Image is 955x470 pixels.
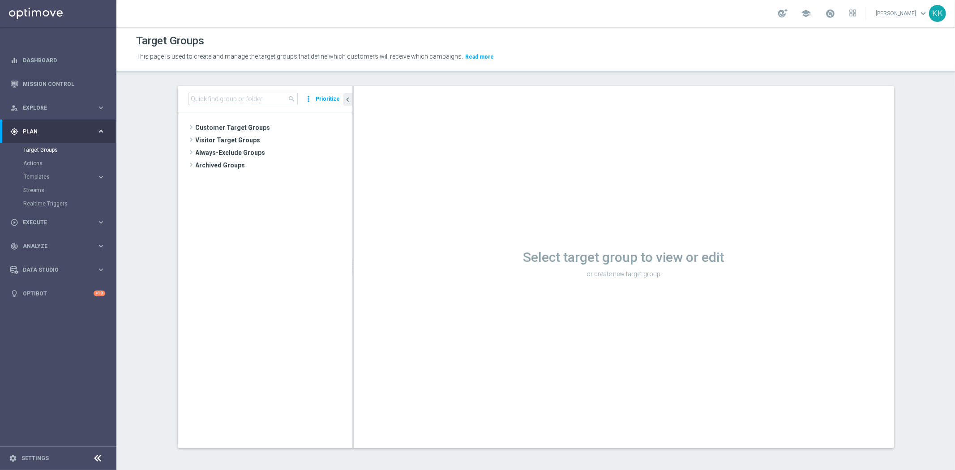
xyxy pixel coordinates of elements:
span: Archived Groups [196,159,352,171]
div: Realtime Triggers [23,197,116,210]
input: Quick find group or folder [188,93,298,105]
a: Realtime Triggers [23,200,93,207]
a: [PERSON_NAME]keyboard_arrow_down [875,7,929,20]
a: Dashboard [23,48,105,72]
span: Analyze [23,244,97,249]
i: play_circle_outline [10,218,18,226]
i: track_changes [10,242,18,250]
button: chevron_left [343,93,352,106]
button: person_search Explore keyboard_arrow_right [10,104,106,111]
i: lightbulb [10,290,18,298]
button: Mission Control [10,81,106,88]
i: keyboard_arrow_right [97,127,105,136]
a: Streams [23,187,93,194]
a: Actions [23,160,93,167]
i: keyboard_arrow_right [97,218,105,226]
div: Execute [10,218,97,226]
span: Templates [24,174,88,179]
div: +10 [94,291,105,296]
a: Settings [21,456,49,461]
button: Templates keyboard_arrow_right [23,173,106,180]
i: keyboard_arrow_right [97,242,105,250]
span: Execute [23,220,97,225]
h1: Select target group to view or edit [354,249,894,265]
button: Read more [464,52,495,62]
span: Always-Exclude Groups [196,146,352,159]
i: settings [9,454,17,462]
span: Explore [23,105,97,111]
div: Explore [10,104,97,112]
div: Streams [23,184,116,197]
span: keyboard_arrow_down [918,9,928,18]
div: Data Studio [10,266,97,274]
div: Dashboard [10,48,105,72]
div: Analyze [10,242,97,250]
i: person_search [10,104,18,112]
span: This page is used to create and manage the target groups that define which customers will receive... [136,53,463,60]
button: Prioritize [315,93,342,105]
span: search [288,95,295,103]
div: Target Groups [23,143,116,157]
div: Actions [23,157,116,170]
p: or create new target group [354,270,894,278]
i: more_vert [304,93,313,105]
span: Customer Target Groups [196,121,352,134]
div: Templates [23,170,116,184]
i: equalizer [10,56,18,64]
h1: Target Groups [136,34,204,47]
button: lightbulb Optibot +10 [10,290,106,297]
i: keyboard_arrow_right [97,103,105,112]
div: Templates [24,174,97,179]
span: Data Studio [23,267,97,273]
span: Visitor Target Groups [196,134,352,146]
button: track_changes Analyze keyboard_arrow_right [10,243,106,250]
button: equalizer Dashboard [10,57,106,64]
div: Mission Control [10,72,105,96]
i: chevron_left [344,95,352,104]
button: play_circle_outline Execute keyboard_arrow_right [10,219,106,226]
div: Optibot [10,282,105,305]
div: KK [929,5,946,22]
i: keyboard_arrow_right [97,173,105,181]
span: school [801,9,811,18]
span: Plan [23,129,97,134]
i: gps_fixed [10,128,18,136]
i: keyboard_arrow_right [97,265,105,274]
a: Mission Control [23,72,105,96]
button: gps_fixed Plan keyboard_arrow_right [10,128,106,135]
button: Data Studio keyboard_arrow_right [10,266,106,273]
a: Optibot [23,282,94,305]
div: Plan [10,128,97,136]
a: Target Groups [23,146,93,154]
